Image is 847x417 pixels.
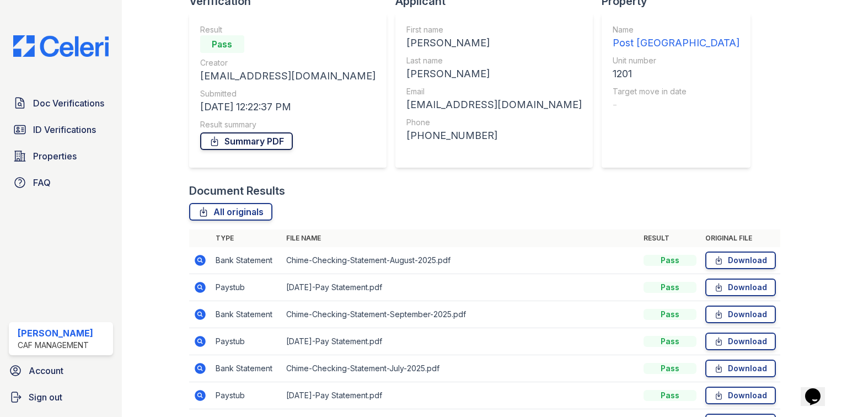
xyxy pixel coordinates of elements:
[211,229,282,247] th: Type
[705,333,776,350] a: Download
[211,247,282,274] td: Bank Statement
[29,364,63,377] span: Account
[9,172,113,194] a: FAQ
[18,340,93,351] div: CAF Management
[644,363,696,374] div: Pass
[644,309,696,320] div: Pass
[282,274,639,301] td: [DATE]-Pay Statement.pdf
[613,66,739,82] div: 1201
[189,203,272,221] a: All originals
[4,35,117,57] img: CE_Logo_Blue-a8612792a0a2168367f1c8372b55b34899dd931a85d93a1a3d3e32e68fde9ad4.png
[211,301,282,328] td: Bank Statement
[705,387,776,404] a: Download
[406,128,582,143] div: [PHONE_NUMBER]
[705,306,776,323] a: Download
[33,176,51,189] span: FAQ
[406,24,582,35] div: First name
[705,360,776,377] a: Download
[801,373,836,406] iframe: chat widget
[282,301,639,328] td: Chime-Checking-Statement-September-2025.pdf
[200,88,376,99] div: Submitted
[613,24,739,35] div: Name
[613,97,739,113] div: -
[18,327,93,340] div: [PERSON_NAME]
[613,86,739,97] div: Target move in date
[200,24,376,35] div: Result
[282,247,639,274] td: Chime-Checking-Statement-August-2025.pdf
[282,328,639,355] td: [DATE]-Pay Statement.pdf
[9,119,113,141] a: ID Verifications
[406,35,582,51] div: [PERSON_NAME]
[644,282,696,293] div: Pass
[33,97,104,110] span: Doc Verifications
[282,382,639,409] td: [DATE]-Pay Statement.pdf
[211,382,282,409] td: Paystub
[613,55,739,66] div: Unit number
[613,35,739,51] div: Post [GEOGRAPHIC_DATA]
[200,35,244,53] div: Pass
[4,386,117,408] a: Sign out
[613,24,739,51] a: Name Post [GEOGRAPHIC_DATA]
[705,279,776,296] a: Download
[211,355,282,382] td: Bank Statement
[200,119,376,130] div: Result summary
[644,390,696,401] div: Pass
[200,132,293,150] a: Summary PDF
[406,86,582,97] div: Email
[200,99,376,115] div: [DATE] 12:22:37 PM
[189,183,285,199] div: Document Results
[9,92,113,114] a: Doc Verifications
[200,68,376,84] div: [EMAIL_ADDRESS][DOMAIN_NAME]
[33,123,96,136] span: ID Verifications
[644,255,696,266] div: Pass
[211,328,282,355] td: Paystub
[200,57,376,68] div: Creator
[282,355,639,382] td: Chime-Checking-Statement-July-2025.pdf
[701,229,780,247] th: Original file
[282,229,639,247] th: File name
[406,66,582,82] div: [PERSON_NAME]
[33,149,77,163] span: Properties
[4,360,117,382] a: Account
[9,145,113,167] a: Properties
[406,97,582,113] div: [EMAIL_ADDRESS][DOMAIN_NAME]
[406,55,582,66] div: Last name
[644,336,696,347] div: Pass
[406,117,582,128] div: Phone
[211,274,282,301] td: Paystub
[639,229,701,247] th: Result
[29,391,62,404] span: Sign out
[705,252,776,269] a: Download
